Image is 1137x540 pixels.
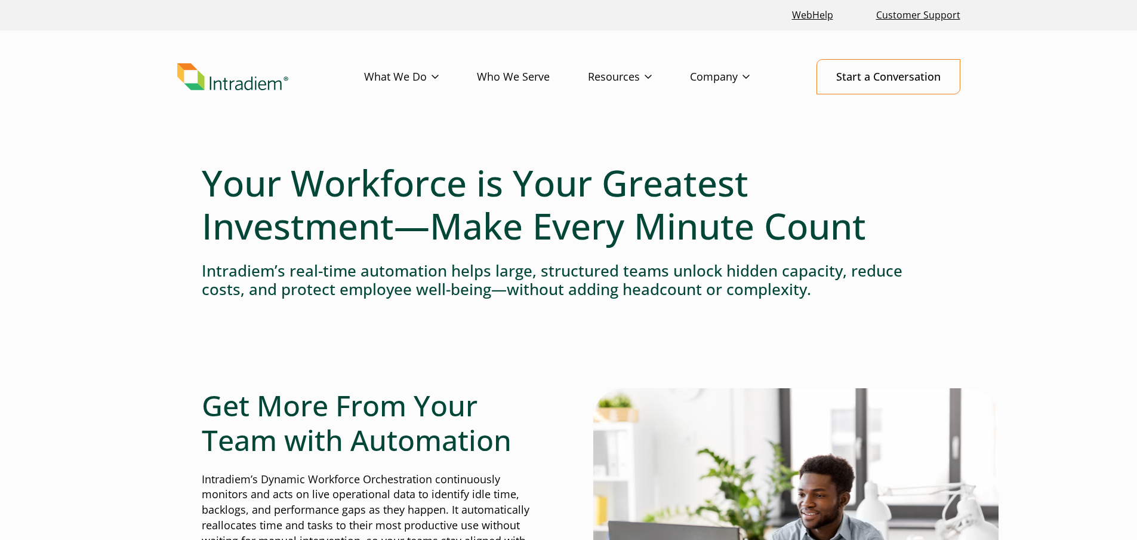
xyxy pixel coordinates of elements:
[477,60,588,94] a: Who We Serve
[202,161,936,247] h1: Your Workforce is Your Greatest Investment—Make Every Minute Count
[202,388,544,457] h2: Get More From Your Team with Automation
[202,262,936,299] h4: Intradiem’s real-time automation helps large, structured teams unlock hidden capacity, reduce cos...
[364,60,477,94] a: What We Do
[177,63,288,91] img: Intradiem
[690,60,788,94] a: Company
[588,60,690,94] a: Resources
[816,59,960,94] a: Start a Conversation
[177,63,364,91] a: Link to homepage of Intradiem
[787,2,838,28] a: Link opens in a new window
[871,2,965,28] a: Customer Support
